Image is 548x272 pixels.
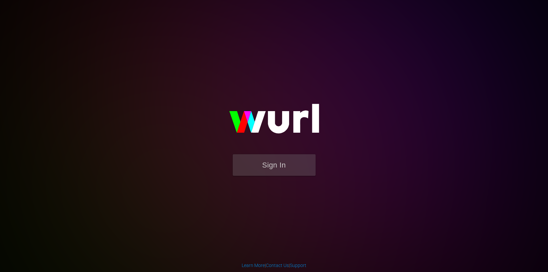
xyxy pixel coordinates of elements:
img: wurl-logo-on-black-223613ac3d8ba8fe6dc639794a292ebdb59501304c7dfd60c99c58986ef67473.svg [208,90,340,154]
a: Support [290,263,306,268]
button: Sign In [233,154,316,176]
div: | | [242,262,306,269]
a: Contact Us [266,263,289,268]
a: Learn More [242,263,265,268]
